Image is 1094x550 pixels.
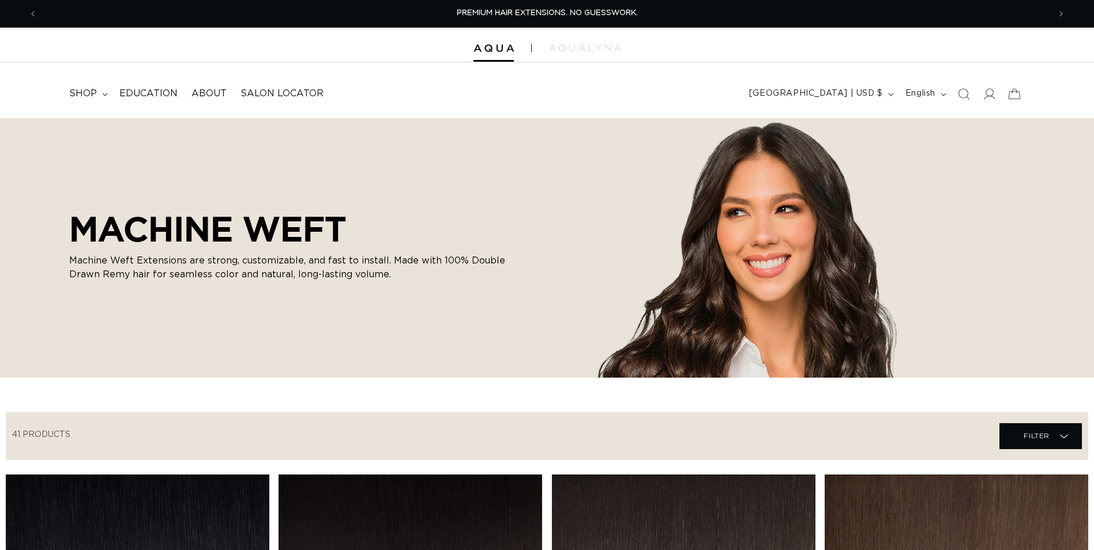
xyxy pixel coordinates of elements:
[69,88,97,100] span: shop
[240,88,324,100] span: Salon Locator
[457,9,638,17] span: PREMIUM HAIR EXTENSIONS. NO GUESSWORK.
[905,88,935,100] span: English
[999,423,1082,449] summary: Filter
[112,81,185,107] a: Education
[742,83,898,105] button: [GEOGRAPHIC_DATA] | USD $
[234,81,330,107] a: Salon Locator
[119,88,178,100] span: Education
[898,83,951,105] button: English
[951,81,976,107] summary: Search
[191,88,227,100] span: About
[185,81,234,107] a: About
[69,209,507,249] h2: MACHINE WEFT
[20,3,46,25] button: Previous announcement
[69,254,507,281] p: Machine Weft Extensions are strong, customizable, and fast to install. Made with 100% Double Draw...
[749,88,883,100] span: [GEOGRAPHIC_DATA] | USD $
[473,44,514,52] img: Aqua Hair Extensions
[549,44,621,51] img: aqualyna.com
[1024,425,1050,447] span: Filter
[1048,3,1074,25] button: Next announcement
[62,81,112,107] summary: shop
[12,431,70,439] span: 41 products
